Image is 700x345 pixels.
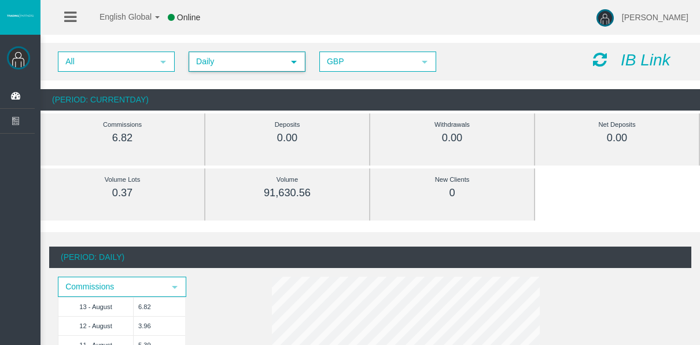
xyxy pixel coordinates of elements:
[621,51,670,69] i: IB Link
[159,57,168,67] span: select
[6,13,35,18] img: logo.svg
[231,186,343,200] div: 91,630.56
[231,173,343,186] div: Volume
[67,186,178,200] div: 0.37
[596,9,614,27] img: user-image
[396,173,508,186] div: New Clients
[58,297,134,316] td: 13 - August
[59,278,164,296] span: Commissions
[177,13,200,22] span: Online
[420,57,429,67] span: select
[289,57,299,67] span: select
[396,186,508,200] div: 0
[622,13,688,22] span: [PERSON_NAME]
[561,118,673,131] div: Net Deposits
[396,118,508,131] div: Withdrawals
[133,297,185,316] td: 6.82
[58,316,134,335] td: 12 - August
[320,53,414,71] span: GBP
[67,131,178,145] div: 6.82
[561,131,673,145] div: 0.00
[593,52,607,68] i: Reload Dashboard
[133,316,185,335] td: 3.96
[40,89,700,111] div: (Period: CurrentDay)
[59,53,153,71] span: All
[49,247,691,268] div: (Period: Daily)
[231,131,343,145] div: 0.00
[170,282,179,292] span: select
[190,53,283,71] span: Daily
[67,118,178,131] div: Commissions
[231,118,343,131] div: Deposits
[67,173,178,186] div: Volume Lots
[396,131,508,145] div: 0.00
[84,12,152,21] span: English Global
